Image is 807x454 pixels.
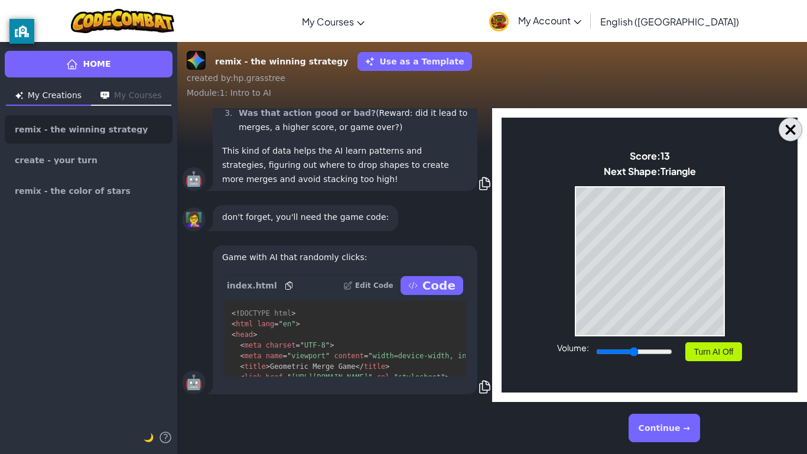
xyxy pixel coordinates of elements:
[489,12,509,31] img: avatar
[283,373,287,381] span: =
[222,210,389,224] p: don't forget, you'll need the game code:
[15,156,97,164] span: create - your turn
[215,56,348,68] strong: remix - the winning strategy
[364,362,385,371] span: title
[364,352,368,360] span: =
[330,341,334,349] span: >
[15,92,23,99] img: Icon
[291,320,295,328] span: "
[144,433,154,442] span: 🌙
[15,187,131,195] span: remix - the color of stars
[240,309,270,317] span: DOCTYPE
[240,373,244,381] span: <
[222,250,468,264] p: Game with AI that randomly clicks:
[389,373,393,381] span: =
[187,73,285,83] span: created by : hp.grasstree
[600,15,739,28] span: English ([GEOGRAPHIC_DATA])
[91,87,171,106] button: My Courses
[274,320,278,328] span: =
[187,51,206,70] img: Gemini
[236,320,253,328] span: html
[422,277,455,294] p: Code
[368,352,372,360] span: "
[295,320,300,328] span: >
[266,352,283,360] span: name
[232,320,236,328] span: <
[240,362,244,371] span: <
[283,352,287,360] span: =
[385,362,389,371] span: >
[5,51,173,77] a: Home
[235,106,468,134] li: (Reward: did it lead to merges, a higher score, or game over?)
[245,352,262,360] span: meta
[279,320,283,328] span: "
[287,373,291,381] span: "
[483,2,587,40] a: My Account
[779,118,802,141] button: Close
[253,330,257,339] span: >
[343,276,393,295] button: Edit Code
[245,362,266,371] span: title
[56,225,87,244] label: Volume:
[334,352,364,360] span: content
[326,341,330,349] span: "
[518,14,581,27] span: My Account
[227,280,277,291] span: index.html
[159,32,168,44] span: 13
[245,341,262,349] span: meta
[222,144,468,186] p: This kind of data helps the AI learn patterns and strategies, figuring out where to drop shapes t...
[373,352,531,360] span: width=device-width, initial-scale=1.0
[239,108,376,118] strong: Was that action good or bad?
[291,373,368,381] span: [URL][DOMAIN_NAME]
[71,9,174,33] img: CodeCombat logo
[270,362,356,371] span: Geometric Merge Game
[102,47,194,60] div: Next Shape:
[182,371,206,394] div: 🤖
[295,341,300,349] span: =
[184,225,241,244] button: Turn AI Off
[266,341,296,349] span: charset
[5,177,173,205] a: remix - the color of stars
[326,352,330,360] span: "
[274,309,291,317] span: html
[266,362,270,371] span: >
[291,352,326,360] span: viewport
[445,373,449,381] span: >
[232,309,240,317] span: <!
[291,309,295,317] span: >
[441,373,445,381] span: "
[401,276,463,295] button: Code
[187,87,798,99] div: Module : 1: Intro to AI
[9,19,34,44] button: privacy banner
[182,167,206,191] div: 🤖
[15,125,148,134] span: remix - the winning strategy
[300,341,304,349] span: "
[159,47,194,60] span: Triangle
[368,373,372,381] span: "
[357,52,471,71] button: Use as a Template
[629,414,700,442] button: Continue →
[5,115,173,144] a: remix - the winning strategy
[356,362,364,371] span: </
[355,281,393,290] p: Edit Code
[232,330,236,339] span: <
[287,352,291,360] span: "
[182,207,206,231] div: 👩‍🏫
[302,15,354,28] span: My Courses
[102,32,194,44] div: Score:
[304,341,326,349] span: UTF-8
[266,373,283,381] span: href
[594,5,745,37] a: English ([GEOGRAPHIC_DATA])
[6,87,91,106] button: My Creations
[394,373,398,381] span: "
[240,341,244,349] span: <
[377,373,390,381] span: rel
[5,146,173,174] a: create - your turn
[257,320,274,328] span: lang
[240,352,244,360] span: <
[100,92,109,99] img: Icon
[283,320,291,328] span: en
[144,430,154,445] button: 🌙
[398,373,441,381] span: stylesheet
